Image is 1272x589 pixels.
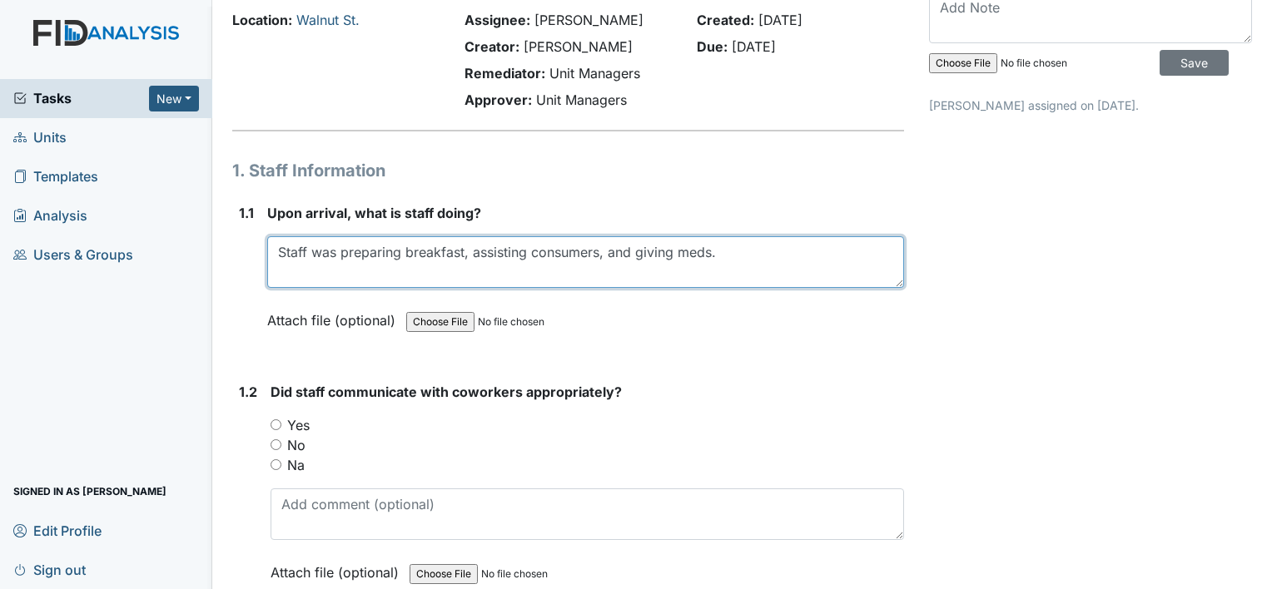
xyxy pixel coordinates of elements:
[13,557,86,582] span: Sign out
[13,478,166,504] span: Signed in as [PERSON_NAME]
[465,65,545,82] strong: Remediator:
[13,242,133,268] span: Users & Groups
[536,92,627,108] span: Unit Managers
[296,12,360,28] a: Walnut St.
[465,12,530,28] strong: Assignee:
[271,419,281,430] input: Yes
[13,164,98,190] span: Templates
[1160,50,1229,76] input: Save
[287,435,306,455] label: No
[239,382,257,402] label: 1.2
[929,97,1252,114] p: [PERSON_NAME] assigned on [DATE].
[697,38,728,55] strong: Due:
[732,38,776,55] span: [DATE]
[465,92,532,108] strong: Approver:
[287,415,310,435] label: Yes
[524,38,633,55] span: [PERSON_NAME]
[13,203,87,229] span: Analysis
[271,553,405,582] label: Attach file (optional)
[13,517,102,543] span: Edit Profile
[267,205,481,221] span: Upon arrival, what is staff doing?
[232,158,904,183] h1: 1. Staff Information
[267,301,402,330] label: Attach file (optional)
[271,439,281,450] input: No
[239,203,254,223] label: 1.1
[287,455,305,475] label: Na
[534,12,643,28] span: [PERSON_NAME]
[758,12,802,28] span: [DATE]
[465,38,519,55] strong: Creator:
[271,459,281,470] input: Na
[232,12,292,28] strong: Location:
[697,12,754,28] strong: Created:
[271,384,622,400] span: Did staff communicate with coworkers appropriately?
[13,125,67,151] span: Units
[549,65,640,82] span: Unit Managers
[13,88,149,108] a: Tasks
[149,86,199,111] button: New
